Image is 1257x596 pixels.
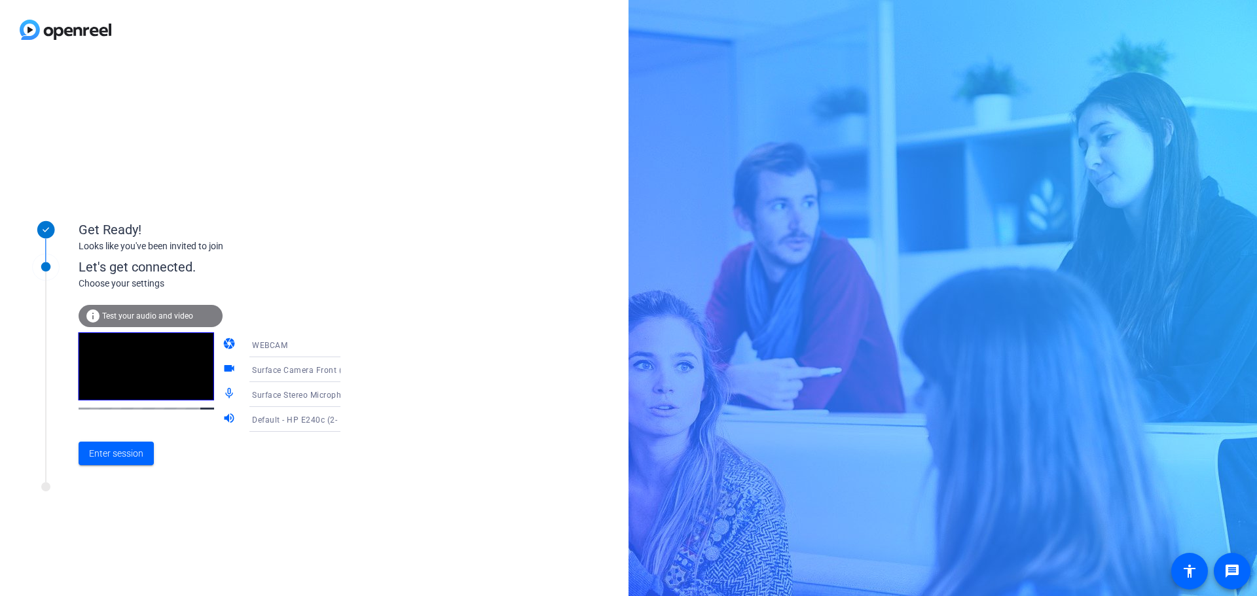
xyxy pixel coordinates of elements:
div: Get Ready! [79,220,340,239]
div: Choose your settings [79,277,367,290]
mat-icon: camera [223,337,238,353]
span: Default - HP E240c (2- HD Audio Driver for Display Audio) [252,414,473,425]
span: Surface Camera Front (045e:0c85) [252,364,385,375]
button: Enter session [79,442,154,465]
mat-icon: volume_up [223,412,238,427]
span: Enter session [89,447,143,461]
span: Surface Stereo Microphones (2- Surface High Definition Audio) [252,389,492,400]
div: Looks like you've been invited to join [79,239,340,253]
div: Let's get connected. [79,257,367,277]
mat-icon: message [1224,563,1240,579]
mat-icon: mic_none [223,387,238,402]
span: Test your audio and video [102,311,193,321]
span: WEBCAM [252,341,287,350]
mat-icon: accessibility [1182,563,1197,579]
mat-icon: info [85,308,101,324]
mat-icon: videocam [223,362,238,377]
